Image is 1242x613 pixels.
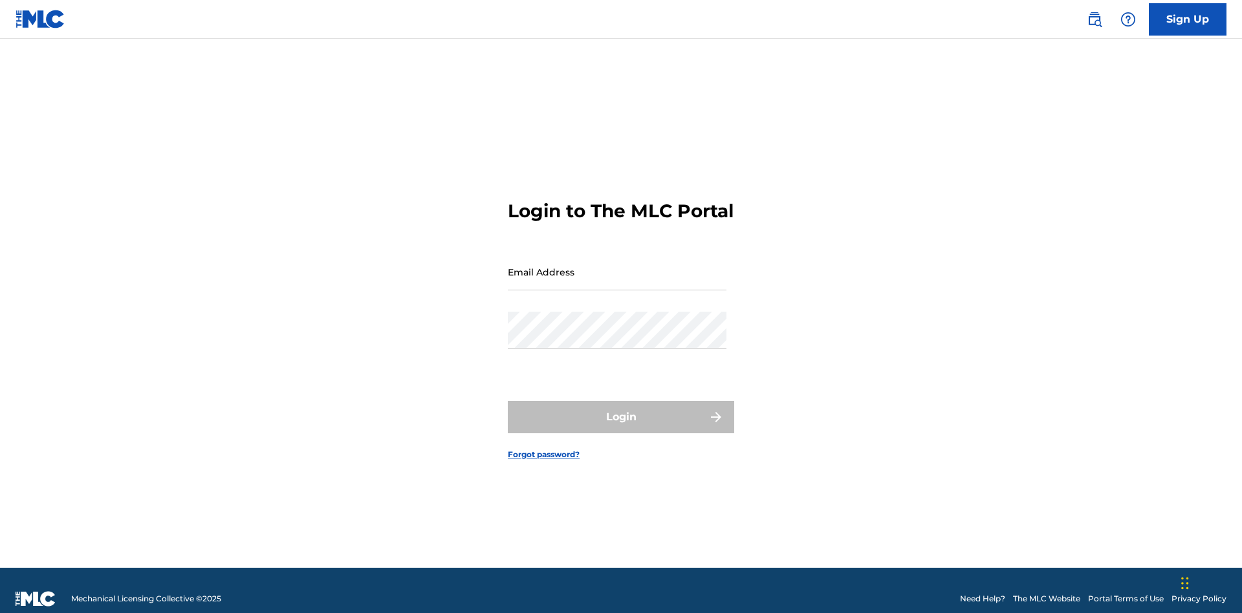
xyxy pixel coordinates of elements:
a: Public Search [1082,6,1107,32]
a: The MLC Website [1013,593,1080,605]
a: Forgot password? [508,449,580,460]
a: Need Help? [960,593,1005,605]
div: Help [1115,6,1141,32]
img: search [1087,12,1102,27]
iframe: Chat Widget [1177,551,1242,613]
span: Mechanical Licensing Collective © 2025 [71,593,221,605]
a: Portal Terms of Use [1088,593,1164,605]
a: Privacy Policy [1171,593,1226,605]
img: help [1120,12,1136,27]
div: Drag [1181,564,1189,603]
h3: Login to The MLC Portal [508,200,734,222]
img: MLC Logo [16,10,65,28]
a: Sign Up [1149,3,1226,36]
img: logo [16,591,56,607]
